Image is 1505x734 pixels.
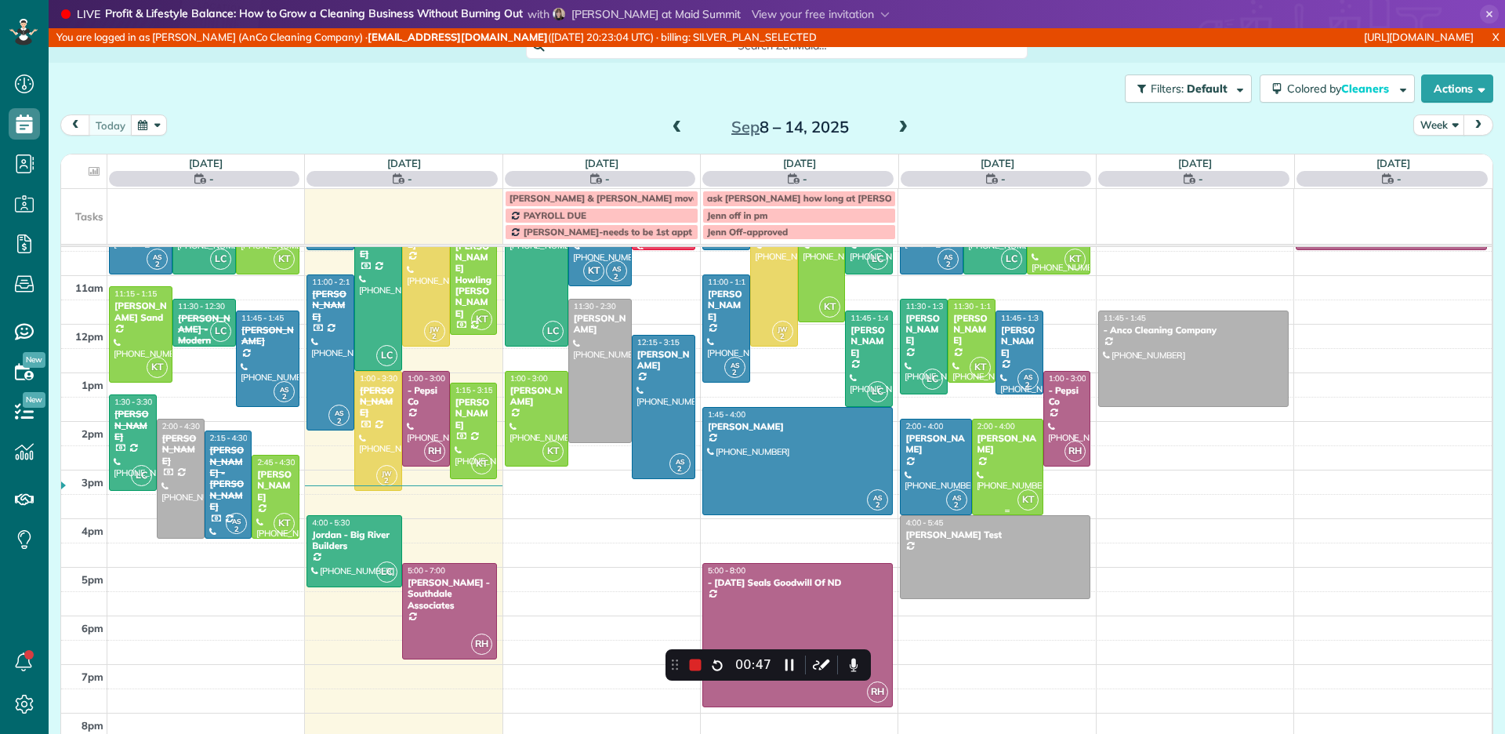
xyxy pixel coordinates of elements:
span: 11:30 - 2:30 [574,301,616,311]
div: [PERSON_NAME] [256,469,295,503]
span: Jenn Off-approved [707,226,788,238]
small: 2 [773,329,792,344]
small: 2 [938,257,958,272]
div: - Pepsi Co [407,385,445,408]
div: - Anco Cleaning Company [1103,325,1284,336]
div: [PERSON_NAME] Test [905,529,1086,540]
span: - [1397,171,1402,187]
span: JW [430,325,440,333]
span: 5:00 - 8:00 [708,565,745,576]
span: KT [970,357,991,378]
span: AS [873,493,882,502]
span: AS [153,253,161,261]
span: 11am [75,282,103,294]
div: [PERSON_NAME] [510,385,564,408]
div: [PERSON_NAME] [311,289,350,322]
span: 1:15 - 3:15 [455,385,493,395]
strong: Profit & Lifestyle Balance: How to Grow a Cleaning Business Without Burning Out [105,6,523,23]
span: 11:30 - 1:30 [905,301,948,311]
span: - [1001,171,1006,187]
span: RH [867,681,888,703]
span: 11:00 - 2:15 [312,277,354,287]
span: 11:30 - 12:30 [178,301,225,311]
span: 5:00 - 7:00 [408,565,445,576]
span: LC [922,369,943,390]
span: 11:45 - 1:45 [1104,313,1146,323]
span: 12:15 - 3:15 [637,337,680,347]
div: [PERSON_NAME] [1000,325,1039,358]
span: LC [1001,249,1022,270]
div: [PERSON_NAME] [707,289,745,322]
span: 7pm [82,670,103,683]
div: [PERSON_NAME] [977,433,1039,456]
span: New [23,392,45,408]
span: 1pm [82,379,103,391]
span: 11:45 - 1:45 [850,313,893,323]
strong: [EMAIL_ADDRESS][DOMAIN_NAME] [368,31,548,43]
span: 1:00 - 3:00 [510,373,548,383]
a: [DATE] [585,157,618,169]
a: [DATE] [189,157,223,169]
span: 12pm [75,330,103,343]
span: - [1199,171,1203,187]
span: KT [1064,249,1086,270]
div: [PERSON_NAME] [359,385,397,419]
span: AS [280,385,288,394]
span: KT [274,513,295,534]
span: Filters: [1151,82,1184,96]
span: AS [676,457,684,466]
div: - [DATE] Seals Goodwill Of ND [707,577,888,588]
span: 11:15 - 1:15 [114,289,157,299]
small: 2 [329,414,349,429]
span: 11:45 - 1:30 [1001,313,1043,323]
span: 4:00 - 5:45 [905,518,943,528]
div: You are logged in as [PERSON_NAME] (AnCo Cleaning Company) · ([DATE] 20:23:04 UTC) · billing: SIL... [49,28,1001,47]
span: LC [210,321,231,342]
span: 6pm [82,622,103,634]
a: [DATE] [387,157,421,169]
div: [PERSON_NAME] Howling [PERSON_NAME] [455,241,493,320]
span: LC [376,561,397,583]
span: 11:45 - 1:45 [241,313,284,323]
div: [PERSON_NAME] [161,433,200,467]
span: LC [542,321,564,342]
span: - [605,171,610,187]
span: LC [867,381,888,402]
span: 2:15 - 4:30 [210,433,248,443]
span: 1:00 - 3:30 [360,373,397,383]
button: next [1463,114,1493,136]
span: 1:45 - 4:00 [708,409,745,420]
a: [DATE] [1178,157,1212,169]
span: AS [731,361,739,369]
img: diane-greenwood-36e7869b6b188bd32fc59402b00cc2bd69f593bfef37d6add874d9088f00cb98.jpg [553,8,565,20]
div: Jordan - Big River Builders [311,529,397,552]
small: 2 [377,474,397,489]
span: - [408,171,412,187]
div: [PERSON_NAME] [952,313,991,347]
small: 2 [947,498,966,513]
button: Colored byCleaners [1260,74,1415,103]
span: - [209,171,214,187]
span: 11:00 - 1:15 [708,277,750,287]
span: KT [274,249,295,270]
span: AS [232,517,241,525]
span: AS [612,264,621,273]
span: 2pm [82,427,103,440]
span: 3pm [82,476,103,489]
button: Week [1413,114,1465,136]
span: 4:00 - 5:30 [312,518,350,528]
span: 11:30 - 1:15 [953,301,995,311]
button: Actions [1421,74,1493,103]
div: - Pepsi Co [1048,385,1086,408]
span: LC [210,249,231,270]
small: 2 [607,270,626,285]
span: 2:00 - 4:00 [905,421,943,431]
span: 1:30 - 3:30 [114,397,152,407]
span: 1:00 - 3:00 [408,373,445,383]
span: 2:00 - 4:00 [977,421,1015,431]
span: New [23,352,45,368]
div: [PERSON_NAME] [573,313,627,336]
span: 2:00 - 4:30 [162,421,200,431]
a: [DATE] [981,157,1014,169]
span: AS [335,409,343,417]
